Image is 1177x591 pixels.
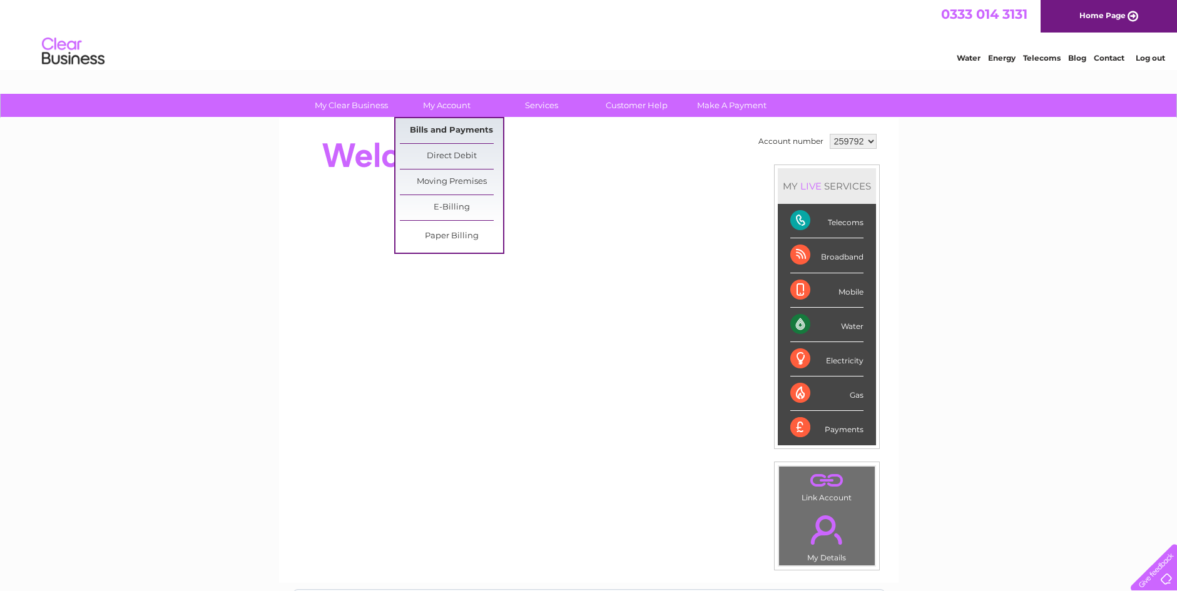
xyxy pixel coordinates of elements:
[293,7,885,61] div: Clear Business is a trading name of Verastar Limited (registered in [GEOGRAPHIC_DATA] No. 3667643...
[400,144,503,169] a: Direct Debit
[400,195,503,220] a: E-Billing
[790,273,864,308] div: Mobile
[1068,53,1086,63] a: Blog
[790,376,864,411] div: Gas
[957,53,981,63] a: Water
[790,238,864,273] div: Broadband
[988,53,1016,63] a: Energy
[1136,53,1165,63] a: Log out
[1094,53,1124,63] a: Contact
[778,505,875,566] td: My Details
[782,508,872,552] a: .
[41,33,105,71] img: logo.png
[778,466,875,505] td: Link Account
[778,168,876,204] div: MY SERVICES
[798,180,824,192] div: LIVE
[790,411,864,445] div: Payments
[300,94,403,117] a: My Clear Business
[1023,53,1061,63] a: Telecoms
[680,94,783,117] a: Make A Payment
[941,6,1027,22] a: 0333 014 3131
[755,131,827,152] td: Account number
[400,224,503,249] a: Paper Billing
[490,94,593,117] a: Services
[790,204,864,238] div: Telecoms
[585,94,688,117] a: Customer Help
[400,169,503,194] a: Moving Premises
[400,118,503,143] a: Bills and Payments
[790,308,864,342] div: Water
[782,470,872,492] a: .
[395,94,498,117] a: My Account
[790,342,864,376] div: Electricity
